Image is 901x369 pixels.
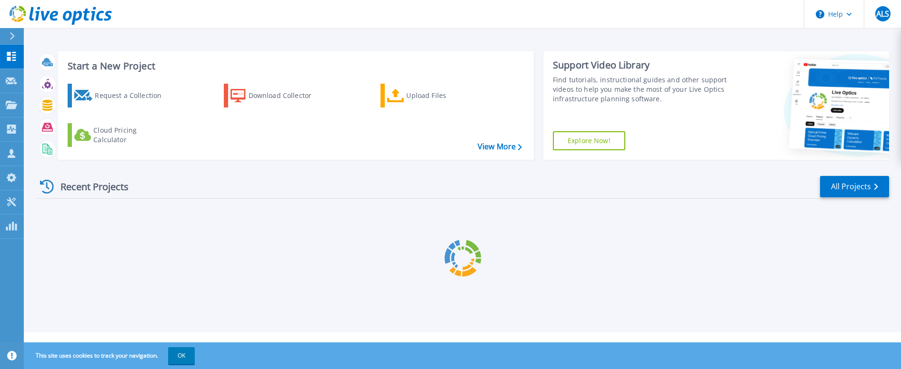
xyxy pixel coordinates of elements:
[249,86,325,105] div: Download Collector
[168,347,195,364] button: OK
[26,347,195,364] span: This site uses cookies to track your navigation.
[553,131,625,150] a: Explore Now!
[95,86,171,105] div: Request a Collection
[478,142,522,151] a: View More
[93,126,170,145] div: Cloud Pricing Calculator
[37,175,141,198] div: Recent Projects
[380,84,487,107] a: Upload Files
[224,84,330,107] a: Download Collector
[68,123,174,147] a: Cloud Pricing Calculator
[820,176,889,197] a: All Projects
[876,10,889,18] span: ALS
[68,84,174,107] a: Request a Collection
[553,59,729,71] div: Support Video Library
[406,86,482,105] div: Upload Files
[68,61,521,71] h3: Start a New Project
[553,75,729,104] div: Find tutorials, instructional guides and other support videos to help you make the most of your L...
